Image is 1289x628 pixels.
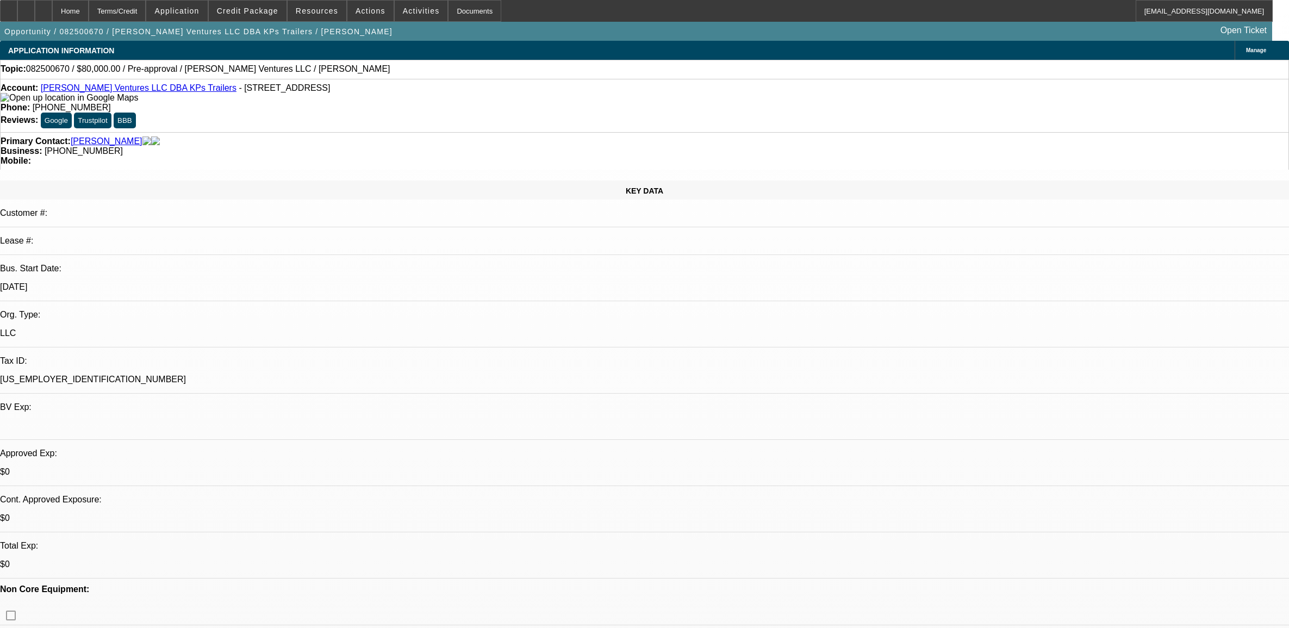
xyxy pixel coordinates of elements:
[114,113,136,128] button: BBB
[356,7,385,15] span: Actions
[8,46,114,55] span: APPLICATION INFORMATION
[26,64,390,74] span: 082500670 / $80,000.00 / Pre-approval / [PERSON_NAME] Ventures LLC / [PERSON_NAME]
[296,7,338,15] span: Resources
[403,7,440,15] span: Activities
[45,146,123,156] span: [PHONE_NUMBER]
[1,93,138,103] img: Open up location in Google Maps
[142,136,151,146] img: facebook-icon.png
[146,1,207,21] button: Application
[33,103,111,112] span: [PHONE_NUMBER]
[1,146,42,156] strong: Business:
[1216,21,1271,40] a: Open Ticket
[41,113,72,128] button: Google
[4,27,393,36] span: Opportunity / 082500670 / [PERSON_NAME] Ventures LLC DBA KPs Trailers / [PERSON_NAME]
[154,7,199,15] span: Application
[41,83,236,92] a: [PERSON_NAME] Ventures LLC DBA KPs Trailers
[1,115,38,125] strong: Reviews:
[74,113,111,128] button: Trustpilot
[347,1,394,21] button: Actions
[209,1,287,21] button: Credit Package
[288,1,346,21] button: Resources
[1,64,26,74] strong: Topic:
[1246,47,1266,53] span: Manage
[1,136,71,146] strong: Primary Contact:
[239,83,330,92] span: - [STREET_ADDRESS]
[1,83,38,92] strong: Account:
[395,1,448,21] button: Activities
[217,7,278,15] span: Credit Package
[71,136,142,146] a: [PERSON_NAME]
[626,186,663,195] span: KEY DATA
[1,93,138,102] a: View Google Maps
[1,156,31,165] strong: Mobile:
[1,103,30,112] strong: Phone:
[151,136,160,146] img: linkedin-icon.png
